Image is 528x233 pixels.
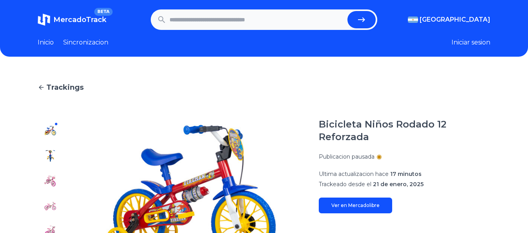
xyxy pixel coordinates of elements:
[44,175,57,187] img: Bicicleta Niños Rodado 12 Reforzada
[408,17,418,23] img: Argentina
[319,170,389,178] span: Ultima actualizacion hace
[390,170,422,178] span: 17 minutos
[44,124,57,137] img: Bicicleta Niños Rodado 12 Reforzada
[63,38,108,47] a: Sincronizacion
[319,198,392,213] a: Ver en Mercadolibre
[319,181,371,188] span: Trackeado desde el
[94,8,113,16] span: BETA
[408,15,490,24] button: [GEOGRAPHIC_DATA]
[319,153,375,161] p: Publicacion pausada
[38,13,106,26] a: MercadoTrackBETA
[420,15,490,24] span: [GEOGRAPHIC_DATA]
[451,38,490,47] button: Iniciar sesion
[46,82,84,93] span: Trackings
[38,13,50,26] img: MercadoTrack
[38,82,490,93] a: Trackings
[319,118,490,143] h1: Bicicleta Niños Rodado 12 Reforzada
[38,38,54,47] a: Inicio
[373,181,424,188] span: 21 de enero, 2025
[53,15,106,24] span: MercadoTrack
[44,200,57,213] img: Bicicleta Niños Rodado 12 Reforzada
[44,150,57,162] img: Bicicleta Niños Rodado 12 Reforzada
